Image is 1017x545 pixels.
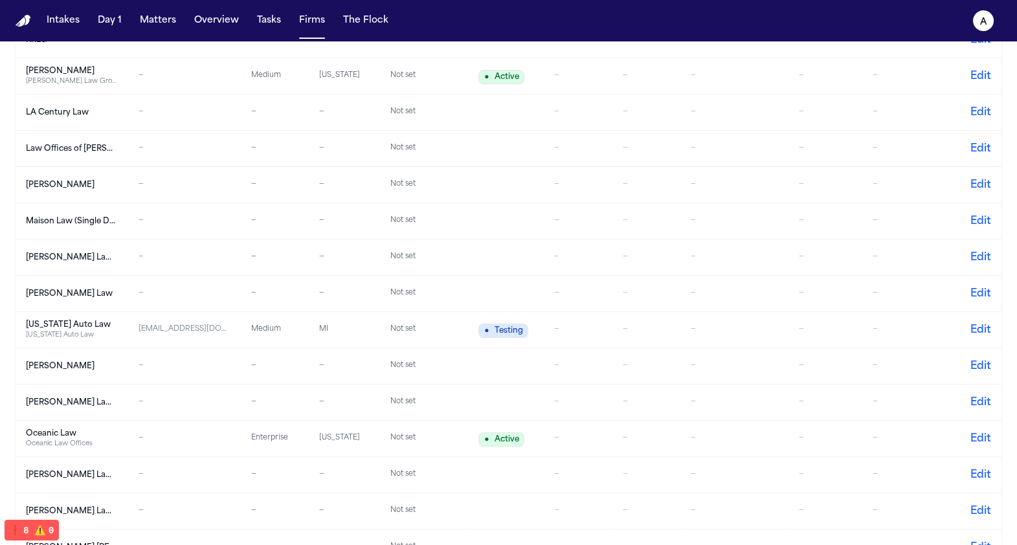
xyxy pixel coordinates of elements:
div: — [873,433,949,444]
div: — [799,324,852,335]
div: Not set [390,216,455,227]
div: — [319,361,369,372]
div: [PERSON_NAME] Law Firm [26,506,117,517]
div: — [799,71,852,82]
div: [US_STATE] Auto Law [26,320,117,330]
div: — [623,469,670,480]
img: Finch Logo [16,15,31,27]
div: — [623,179,670,190]
div: Enterprise [251,433,298,444]
div: Not set [390,252,455,263]
div: [US_STATE] [319,433,369,444]
div: — [799,216,852,227]
div: — [799,469,852,480]
div: — [691,71,778,82]
div: — [873,143,949,154]
div: Not set [390,107,455,118]
div: — [691,361,778,372]
div: — [691,506,778,517]
span: ● [484,72,489,82]
button: Intakes [41,9,85,32]
span: ● [484,326,489,336]
div: — [873,71,949,82]
div: — [139,107,229,118]
button: Edit [970,359,991,374]
div: — [251,397,298,408]
button: Tasks [252,9,286,32]
div: — [873,216,949,227]
div: — [799,288,852,299]
div: — [139,506,229,517]
div: — [691,107,778,118]
div: — [623,288,670,299]
div: — [623,506,670,517]
div: — [251,288,298,299]
a: The Flock [338,9,394,32]
div: — [873,107,949,118]
div: [PERSON_NAME] Law Group [26,76,117,86]
div: — [554,216,602,227]
div: — [251,179,298,190]
div: — [623,324,670,335]
button: Day 1 [93,9,127,32]
div: Oceanic Law [26,428,117,439]
div: — [554,433,602,444]
div: — [319,252,369,263]
div: — [873,179,949,190]
button: Edit [970,141,991,157]
div: — [251,469,298,480]
div: — [623,252,670,263]
button: Edit [970,431,991,447]
div: [PERSON_NAME] Law Group [26,397,117,408]
div: — [691,324,778,335]
div: — [623,71,670,82]
div: — [139,216,229,227]
div: — [623,216,670,227]
div: — [623,107,670,118]
div: — [691,288,778,299]
div: — [554,252,602,263]
div: — [691,469,778,480]
div: Medium [251,324,298,335]
div: — [799,433,852,444]
div: — [799,107,852,118]
button: Edit [970,395,991,410]
div: — [873,361,949,372]
div: Not set [390,397,455,408]
div: Not set [390,71,455,82]
div: — [873,506,949,517]
div: [PERSON_NAME] Law Group [26,470,117,480]
div: — [691,216,778,227]
div: — [251,252,298,263]
div: [US_STATE] Auto Law [26,330,117,340]
button: Edit [970,214,991,229]
div: — [799,361,852,372]
div: — [623,143,670,154]
div: [PERSON_NAME] [26,180,117,190]
div: — [319,143,369,154]
div: — [319,216,369,227]
div: — [319,288,369,299]
div: Not set [390,179,455,190]
div: — [139,143,229,154]
div: — [691,252,778,263]
div: Not set [390,433,455,444]
span: Active [478,70,524,84]
button: Edit [970,250,991,265]
div: — [554,324,602,335]
div: Oceanic Law Offices [26,439,117,449]
div: LA Century Law [26,107,117,118]
div: — [799,252,852,263]
div: — [554,288,602,299]
div: — [691,433,778,444]
button: Edit [970,177,991,193]
div: — [319,469,369,480]
div: — [623,397,670,408]
div: — [554,107,602,118]
div: — [873,469,949,480]
div: — [319,506,369,517]
span: Testing [478,324,528,338]
button: Edit [970,105,991,120]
